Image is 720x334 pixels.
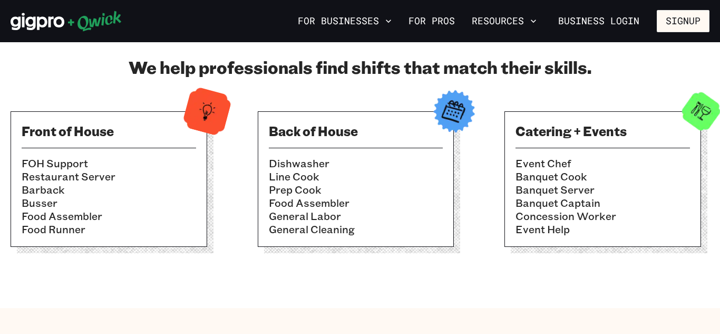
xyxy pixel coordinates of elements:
button: Signup [657,10,709,32]
li: Food Assembler [269,196,443,209]
li: Food Runner [22,223,196,236]
li: Banquet Captain [515,196,690,209]
li: Restaurant Server [22,170,196,183]
li: Dishwasher [269,157,443,170]
li: General Labor [269,209,443,223]
li: Banquet Cook [515,170,690,183]
li: Banquet Server [515,183,690,196]
li: General Cleaning [269,223,443,236]
h3: Front of House [22,122,196,139]
li: Food Assembler [22,209,196,223]
li: Prep Cook [269,183,443,196]
li: Busser [22,196,196,209]
li: FOH Support [22,157,196,170]
h2: We help professionals find shifts that match their skills. [11,56,709,78]
a: For Pros [404,12,459,30]
li: Line Cook [269,170,443,183]
li: Event Help [515,223,690,236]
li: Event Chef [515,157,690,170]
li: Concession Worker [515,209,690,223]
h3: Catering + Events [515,122,690,139]
h3: Back of House [269,122,443,139]
button: For Businesses [294,12,396,30]
a: Business Login [549,10,648,32]
button: Resources [468,12,541,30]
li: Barback [22,183,196,196]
